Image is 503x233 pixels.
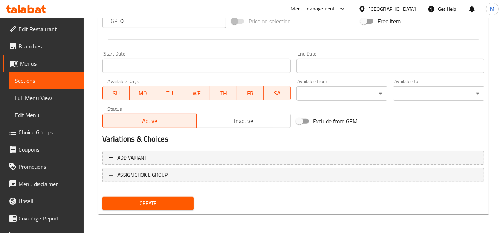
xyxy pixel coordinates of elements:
[132,88,154,99] span: MO
[15,111,78,119] span: Edit Menu
[102,86,130,100] button: SU
[102,197,194,210] button: Create
[3,141,84,158] a: Coupons
[3,175,84,192] a: Menu disclaimer
[117,171,168,180] span: ASSIGN CHOICE GROUP
[19,128,78,137] span: Choice Groups
[9,72,84,89] a: Sections
[102,168,484,182] button: ASSIGN CHOICE GROUP
[156,86,183,100] button: TU
[240,88,261,99] span: FR
[3,192,84,210] a: Upsell
[102,134,484,144] h2: Variations & Choices
[19,214,78,223] span: Coverage Report
[19,197,78,205] span: Upsell
[19,25,78,33] span: Edit Restaurant
[19,162,78,171] span: Promotions
[3,55,84,72] a: Menus
[19,42,78,51] span: Branches
[159,88,180,99] span: TU
[378,17,401,25] span: Free item
[369,5,416,13] div: [GEOGRAPHIC_DATA]
[130,86,156,100] button: MO
[3,20,84,38] a: Edit Restaurant
[237,86,264,100] button: FR
[210,86,237,100] button: TH
[19,145,78,154] span: Coupons
[313,117,358,125] span: Exclude from GEM
[106,88,127,99] span: SU
[264,86,291,100] button: SA
[107,16,117,25] p: EGP
[108,199,188,208] span: Create
[186,88,207,99] span: WE
[3,38,84,55] a: Branches
[15,94,78,102] span: Full Menu View
[291,5,335,13] div: Menu-management
[19,180,78,188] span: Menu disclaimer
[3,210,84,227] a: Coverage Report
[3,124,84,141] a: Choice Groups
[117,153,146,162] span: Add variant
[248,17,291,25] span: Price on selection
[106,116,194,126] span: Active
[183,86,210,100] button: WE
[393,86,484,101] div: ​
[102,114,197,128] button: Active
[9,106,84,124] a: Edit Menu
[9,89,84,106] a: Full Menu View
[120,14,226,28] input: Please enter price
[213,88,234,99] span: TH
[196,114,290,128] button: Inactive
[15,76,78,85] span: Sections
[267,88,288,99] span: SA
[3,158,84,175] a: Promotions
[199,116,287,126] span: Inactive
[102,151,484,165] button: Add variant
[20,59,78,68] span: Menus
[296,86,388,101] div: ​
[490,5,494,13] span: M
